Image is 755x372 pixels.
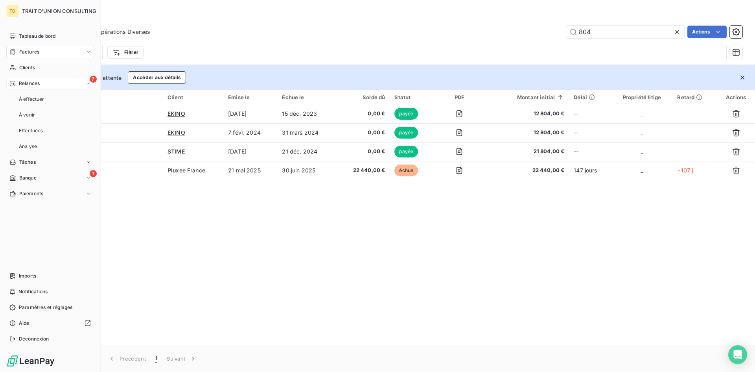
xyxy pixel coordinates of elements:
[489,110,564,118] span: 12 804,00 €
[277,142,336,161] td: 21 déc. 2024
[223,142,277,161] td: [DATE]
[168,94,219,100] div: Client
[19,111,35,118] span: À venir
[19,48,39,56] span: Factures
[223,123,277,142] td: 7 févr. 2024
[162,350,202,367] button: Suivant
[6,5,19,17] div: TD
[728,345,747,364] div: Open Intercom Messenger
[569,161,611,180] td: 147 jours
[277,161,336,180] td: 30 juin 2025
[677,94,712,100] div: Retard
[19,127,43,134] span: Effectuées
[341,167,385,174] span: 22 440,00 €
[18,288,48,295] span: Notifications
[489,148,564,155] span: 21 804,00 €
[489,94,564,100] div: Montant initial
[223,161,277,180] td: 21 mai 2025
[90,170,97,177] span: 1
[107,46,144,59] button: Filtrer
[128,71,186,84] button: Accéder aux détails
[19,320,29,327] span: Aide
[394,108,418,120] span: payée
[722,94,750,100] div: Actions
[19,80,40,87] span: Relances
[19,159,36,166] span: Tâches
[155,355,157,363] span: 1
[277,123,336,142] td: 31 mars 2024
[168,110,185,117] span: EKINO
[282,94,331,100] div: Échue le
[168,129,185,136] span: EKINO
[19,174,37,181] span: Banque
[19,272,36,279] span: Imports
[677,167,693,174] span: +107 j
[103,350,151,367] button: Précédent
[394,94,430,100] div: Statut
[341,129,385,137] span: 0,00 €
[97,28,150,36] span: Opérations Diverses
[19,335,49,342] span: Déconnexion
[6,355,55,367] img: Logo LeanPay
[641,110,643,117] span: _
[566,26,684,38] input: Rechercher
[641,129,643,136] span: _
[6,317,94,329] a: Aide
[90,76,97,83] span: 7
[394,165,418,176] span: échue
[489,167,564,174] span: 22 440,00 €
[19,143,37,150] span: Analyse
[569,142,611,161] td: --
[168,148,185,155] span: STIME
[341,148,385,155] span: 0,00 €
[569,123,611,142] td: --
[19,190,43,197] span: Paiements
[19,304,72,311] span: Paramètres et réglages
[394,146,418,157] span: payée
[641,148,643,155] span: _
[394,127,418,139] span: payée
[440,94,479,100] div: PDF
[569,104,611,123] td: --
[341,110,385,118] span: 0,00 €
[641,167,643,174] span: _
[616,94,668,100] div: Propriété litige
[168,167,205,174] span: Pluxee France
[22,8,97,14] span: TRAIT D'UNION CONSULTING
[341,94,385,100] div: Solde dû
[19,96,44,103] span: À effectuer
[223,104,277,123] td: [DATE]
[228,94,273,100] div: Émise le
[19,64,35,71] span: Clients
[19,33,55,40] span: Tableau de bord
[574,94,606,100] div: Délai
[151,350,162,367] button: 1
[277,104,336,123] td: 15 déc. 2023
[489,129,564,137] span: 12 804,00 €
[687,26,727,38] button: Actions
